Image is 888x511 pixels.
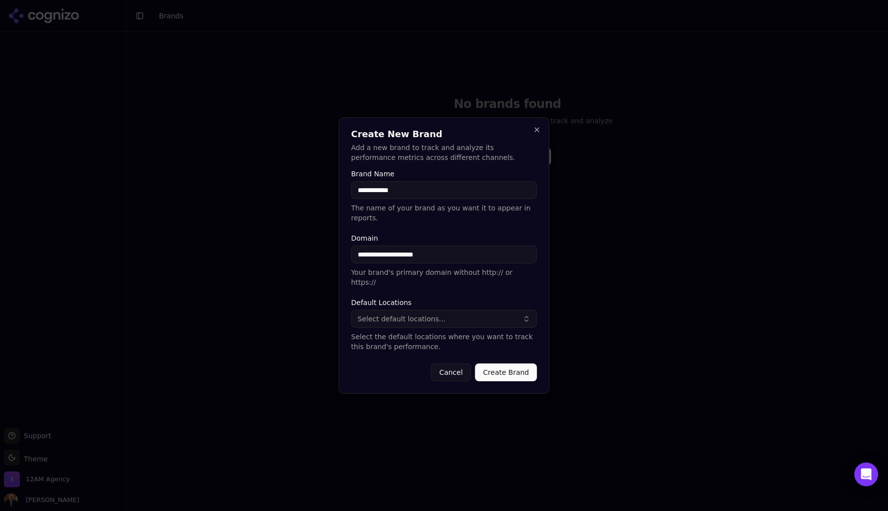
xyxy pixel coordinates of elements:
[351,299,537,306] label: Default Locations
[351,267,537,287] p: Your brand's primary domain without http:// or https://
[351,235,537,242] label: Domain
[431,363,471,381] button: Cancel
[358,314,446,324] span: Select default locations...
[475,363,537,381] button: Create Brand
[351,143,537,162] p: Add a new brand to track and analyze its performance metrics across different channels.
[351,130,537,139] h2: Create New Brand
[351,332,537,352] p: Select the default locations where you want to track this brand's performance.
[351,203,537,223] p: The name of your brand as you want it to appear in reports.
[351,170,537,177] label: Brand Name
